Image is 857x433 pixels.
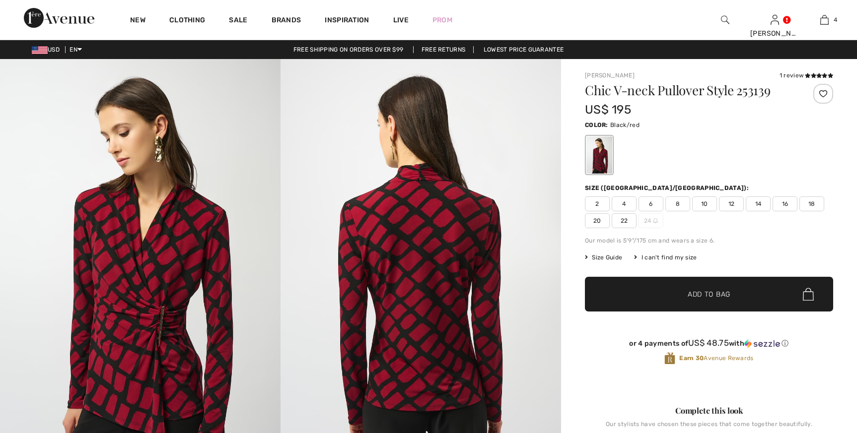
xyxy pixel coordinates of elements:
a: New [130,16,145,26]
a: [PERSON_NAME] [585,72,635,79]
div: Black/red [586,136,612,174]
a: Lowest Price Guarantee [476,46,572,53]
a: Live [393,15,409,25]
div: Complete this look [585,405,833,417]
div: [PERSON_NAME] [750,28,799,39]
img: Sezzle [744,339,780,348]
img: ring-m.svg [653,218,658,223]
span: 10 [692,196,717,211]
span: Add to Bag [688,289,730,300]
span: 4 [612,196,637,211]
a: 4 [800,14,849,26]
div: Our model is 5'9"/175 cm and wears a size 6. [585,236,833,245]
a: Brands [272,16,301,26]
span: 2 [585,196,610,211]
span: 18 [799,196,824,211]
span: USD [32,46,64,53]
div: I can't find my size [634,253,697,262]
h1: Chic V-neck Pullover Style 253139 [585,84,792,97]
span: 16 [773,196,797,211]
span: 20 [585,213,610,228]
div: or 4 payments ofUS$ 48.75withSezzle Click to learn more about Sezzle [585,338,833,352]
span: US$ 48.75 [688,338,729,348]
a: Free shipping on orders over $99 [286,46,412,53]
img: 1ère Avenue [24,8,94,28]
a: Prom [432,15,452,25]
span: 24 [639,213,663,228]
span: Black/red [610,122,640,128]
span: 14 [746,196,771,211]
span: 6 [639,196,663,211]
span: Size Guide [585,253,622,262]
div: 1 review [780,71,833,80]
span: 12 [719,196,744,211]
a: Sale [229,16,247,26]
span: EN [70,46,82,53]
span: 8 [665,196,690,211]
div: Size ([GEOGRAPHIC_DATA]/[GEOGRAPHIC_DATA]): [585,184,751,192]
span: 22 [612,213,637,228]
span: US$ 195 [585,103,631,117]
a: Clothing [169,16,205,26]
img: Avenue Rewards [664,352,675,365]
button: Add to Bag [585,277,833,311]
span: Inspiration [325,16,369,26]
div: or 4 payments of with [585,338,833,348]
span: 4 [834,15,837,24]
img: My Info [771,14,779,26]
a: Free Returns [413,46,474,53]
span: Color: [585,122,608,128]
img: Bag.svg [803,288,814,301]
img: US Dollar [32,46,48,54]
strong: Earn 30 [679,355,704,362]
span: Avenue Rewards [679,354,753,363]
a: Sign In [771,15,779,24]
img: search the website [721,14,729,26]
img: My Bag [820,14,829,26]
